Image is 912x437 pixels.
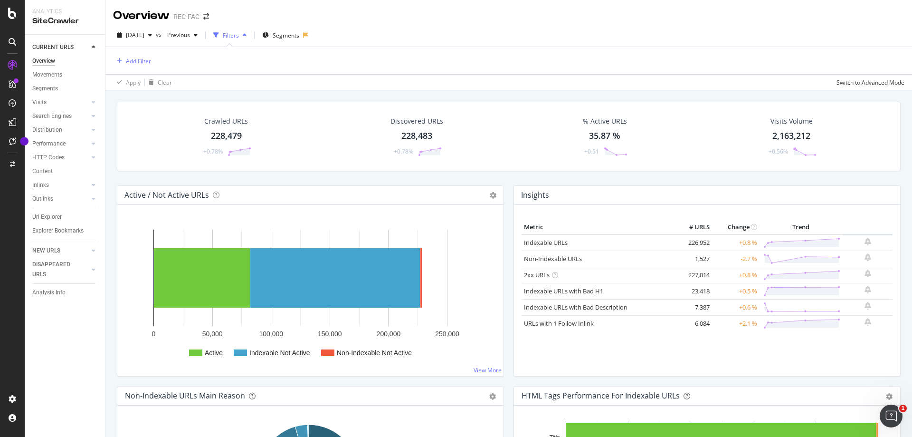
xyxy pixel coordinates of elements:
[394,147,413,155] div: +0.78%
[674,283,712,299] td: 23,418
[32,153,65,163] div: HTTP Codes
[712,299,760,315] td: +0.6 %
[674,251,712,267] td: 1,527
[864,302,871,310] div: bell-plus
[32,166,53,176] div: Content
[223,31,239,39] div: Filters
[32,111,72,121] div: Search Engines
[152,330,156,338] text: 0
[158,78,172,87] div: Clear
[524,303,627,311] a: Indexable URLs with Bad Description
[524,287,603,295] a: Indexable URLs with Bad H1
[524,271,550,279] a: 2xx URLs
[864,270,871,277] div: bell-plus
[32,125,62,135] div: Distribution
[32,226,84,236] div: Explorer Bookmarks
[32,139,89,149] a: Performance
[524,238,568,247] a: Indexable URLs
[32,97,47,107] div: Visits
[377,330,401,338] text: 200,000
[204,117,248,126] div: Crawled URLs
[203,13,209,20] div: arrow-right-arrow-left
[864,238,871,245] div: bell-plus
[435,330,459,338] text: 250,000
[880,405,902,427] iframe: Intercom live chat
[833,75,904,90] button: Switch to Advanced Mode
[32,212,62,222] div: Url Explorer
[125,391,245,400] div: Non-Indexable URLs Main Reason
[522,220,674,234] th: Metric
[113,55,151,67] button: Add Filter
[524,254,582,263] a: Non-Indexable URLs
[401,130,432,142] div: 228,483
[584,147,599,155] div: +0.51
[209,28,250,43] button: Filters
[674,220,712,234] th: # URLS
[125,220,493,369] svg: A chart.
[32,288,66,298] div: Analysis Info
[32,194,89,204] a: Outlinks
[163,31,190,39] span: Previous
[211,130,242,142] div: 228,479
[390,117,443,126] div: Discovered URLs
[32,70,98,80] a: Movements
[32,288,98,298] a: Analysis Info
[145,75,172,90] button: Clear
[899,405,907,412] span: 1
[32,260,89,280] a: DISAPPEARED URLS
[205,349,223,357] text: Active
[126,78,141,87] div: Apply
[202,330,223,338] text: 50,000
[203,147,223,155] div: +0.78%
[712,283,760,299] td: +0.5 %
[836,78,904,87] div: Switch to Advanced Mode
[474,366,502,374] a: View More
[864,253,871,261] div: bell-plus
[124,189,209,202] h4: Active / Not Active URLs
[32,8,97,16] div: Analytics
[32,84,58,94] div: Segments
[32,84,98,94] a: Segments
[32,42,74,52] div: CURRENT URLS
[521,189,549,202] h4: Insights
[32,42,89,52] a: CURRENT URLS
[32,56,98,66] a: Overview
[32,153,89,163] a: HTTP Codes
[163,28,201,43] button: Previous
[524,319,594,328] a: URLs with 1 Follow Inlink
[712,251,760,267] td: -2.7 %
[772,130,810,142] div: 2,163,212
[760,220,843,234] th: Trend
[337,349,412,357] text: Non-Indexable Not Active
[32,97,89,107] a: Visits
[674,234,712,251] td: 226,952
[522,391,680,400] div: HTML Tags Performance for Indexable URLs
[489,393,496,400] div: gear
[864,318,871,326] div: bell-plus
[770,117,813,126] div: Visits Volume
[126,31,144,39] span: 2025 Aug. 31st
[32,166,98,176] a: Content
[674,267,712,283] td: 227,014
[32,260,80,280] div: DISAPPEARED URLS
[32,180,49,190] div: Inlinks
[32,212,98,222] a: Url Explorer
[712,315,760,331] td: +2.1 %
[156,30,163,39] span: vs
[20,137,28,146] div: Tooltip anchor
[712,220,760,234] th: Change
[32,180,89,190] a: Inlinks
[32,111,89,121] a: Search Engines
[126,57,151,65] div: Add Filter
[674,315,712,331] td: 6,084
[273,31,299,39] span: Segments
[674,299,712,315] td: 7,387
[712,267,760,283] td: +0.8 %
[32,56,55,66] div: Overview
[769,147,788,155] div: +0.56%
[32,16,97,27] div: SiteCrawler
[864,286,871,293] div: bell-plus
[113,28,156,43] button: [DATE]
[318,330,342,338] text: 150,000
